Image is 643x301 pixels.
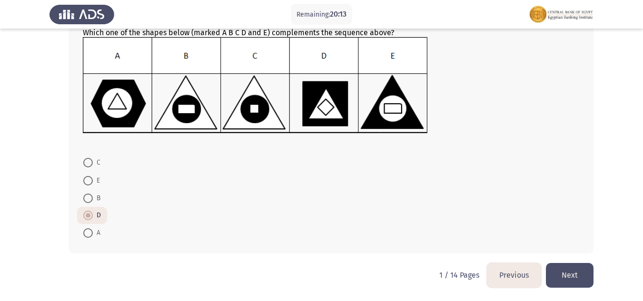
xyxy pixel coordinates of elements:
span: C [93,157,100,168]
img: Assess Talent Management logo [49,1,114,28]
p: Remaining: [297,9,346,20]
img: Assessment logo of FOCUS Assessment 3 Modules EN [529,1,594,28]
span: D [93,210,101,221]
span: E [93,175,100,186]
span: B [93,193,100,204]
img: UkFYMDA5MUIucG5nMTYyMjAzMzI0NzA2Ng==.png [83,37,428,134]
p: 1 / 14 Pages [439,271,479,280]
span: A [93,227,100,239]
span: 20:13 [330,10,346,19]
button: load previous page [487,263,541,287]
button: load next page [546,263,594,287]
